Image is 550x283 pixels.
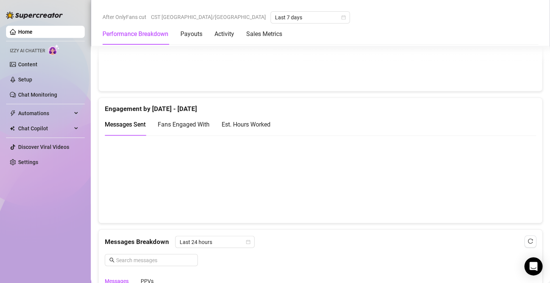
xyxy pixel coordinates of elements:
div: Messages Breakdown [105,236,536,248]
img: Chat Copilot [10,126,15,131]
a: Chat Monitoring [18,92,57,98]
img: logo-BBDzfeDw.svg [6,11,63,19]
span: Fans Engaged With [158,121,210,128]
div: Open Intercom Messenger [524,257,542,275]
img: AI Chatter [48,44,60,55]
span: Automations [18,107,72,119]
span: Last 7 days [275,12,345,23]
span: thunderbolt [10,110,16,116]
span: calendar [246,239,250,244]
span: reload [528,238,533,244]
a: Setup [18,77,32,83]
span: CST [GEOGRAPHIC_DATA]/[GEOGRAPHIC_DATA] [151,11,266,23]
div: Est. Hours Worked [222,120,270,129]
span: Chat Copilot [18,122,72,134]
span: calendar [341,15,346,20]
a: Discover Viral Videos [18,144,69,150]
span: Last 24 hours [180,236,250,247]
div: Performance Breakdown [103,30,168,39]
span: Izzy AI Chatter [10,47,45,55]
div: Payouts [180,30,202,39]
div: Sales Metrics [246,30,282,39]
span: Messages Sent [105,121,146,128]
a: Home [18,29,33,35]
input: Search messages [116,256,193,264]
a: Content [18,61,37,67]
div: Engagement by [DATE] - [DATE] [105,98,536,114]
span: After OnlyFans cut [103,11,146,23]
div: Activity [214,30,234,39]
a: Settings [18,159,38,165]
span: search [109,257,115,263]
